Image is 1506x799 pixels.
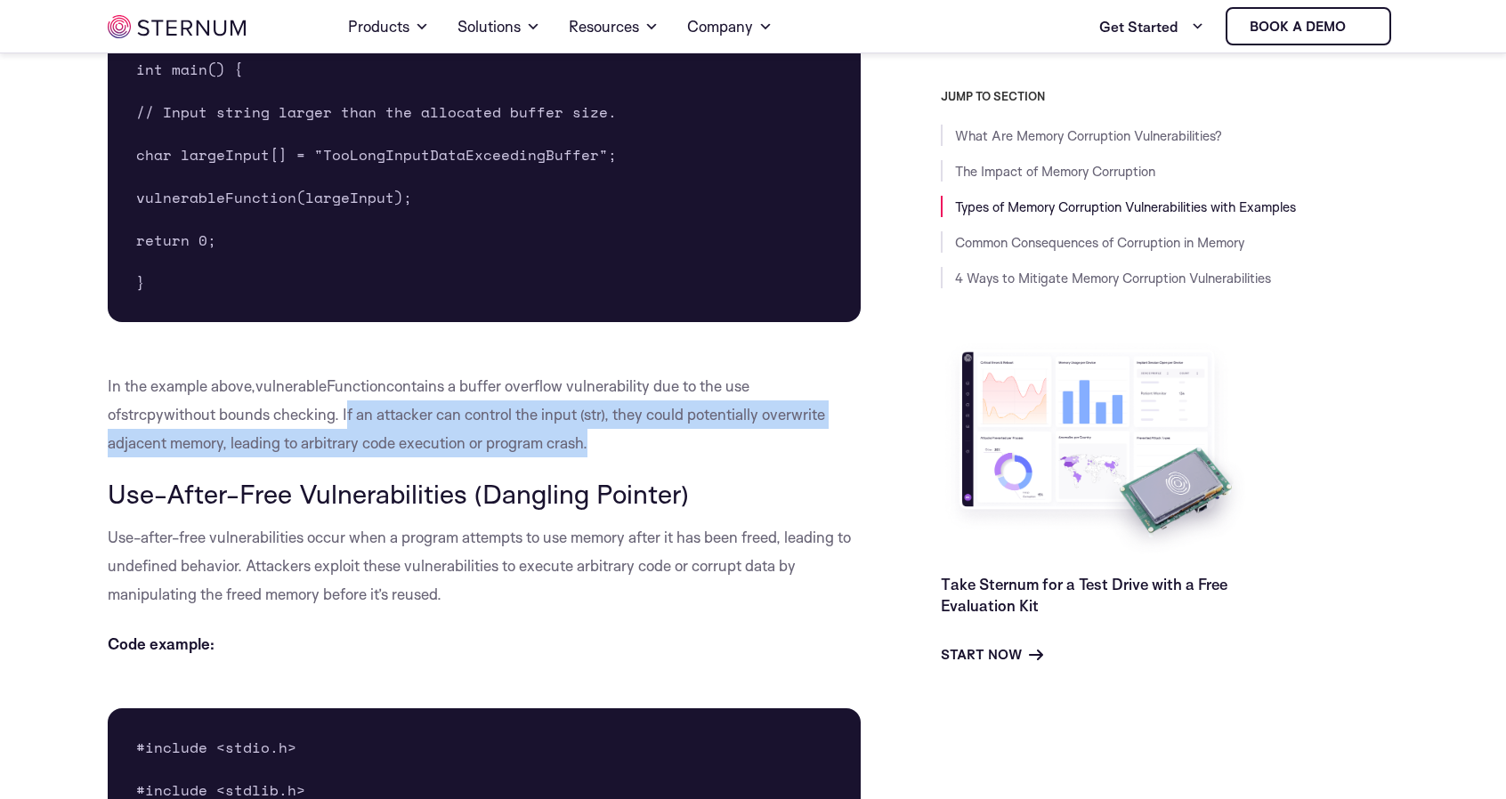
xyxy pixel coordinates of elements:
[108,376,255,395] span: In the example above,
[108,528,851,603] span: Use-after-free vulnerabilities occur when a program attempts to use memory after it has been free...
[108,376,749,424] span: contains a buffer overflow vulnerability due to the use of
[955,198,1296,215] a: Types of Memory Corruption Vulnerabilities with Examples
[108,477,689,510] span: Use-After-Free Vulnerabilities (Dangling Pointer)
[108,634,215,653] b: Code example:
[457,2,540,52] a: Solutions
[955,127,1222,144] a: What Are Memory Corruption Vulnerabilities?
[255,376,386,395] span: vulnerableFunction
[136,230,216,251] span: return 0;
[941,644,1043,666] a: Start Now
[1353,20,1367,34] img: sternum iot
[136,737,296,758] span: #include <stdio.h>
[584,405,601,424] span: str
[941,338,1252,560] img: Take Sternum for a Test Drive with a Free Evaluation Kit
[955,270,1271,287] a: 4 Ways to Mitigate Memory Corruption Vulnerabilities
[941,575,1227,615] a: Take Sternum for a Test Drive with a Free Evaluation Kit
[955,163,1155,180] a: The Impact of Memory Corruption
[1226,7,1391,45] a: Book a demo
[348,2,429,52] a: Products
[121,405,164,424] span: strcpy
[136,144,617,165] span: char largeInput[] = "TooLongInputDataExceedingBuffer";
[136,59,243,80] span: int main() {
[164,405,584,424] span: without bounds checking. If an attacker can control the input (
[955,234,1244,251] a: Common Consequences of Corruption in Memory
[136,101,617,123] span: // Input string larger than the allocated buffer size.
[1099,9,1204,44] a: Get Started
[108,15,246,38] img: sternum iot
[687,2,773,52] a: Company
[569,2,659,52] a: Resources
[941,89,1398,103] h3: JUMP TO SECTION
[136,187,412,208] span: vulnerableFunction(largeInput);
[136,272,145,294] span: }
